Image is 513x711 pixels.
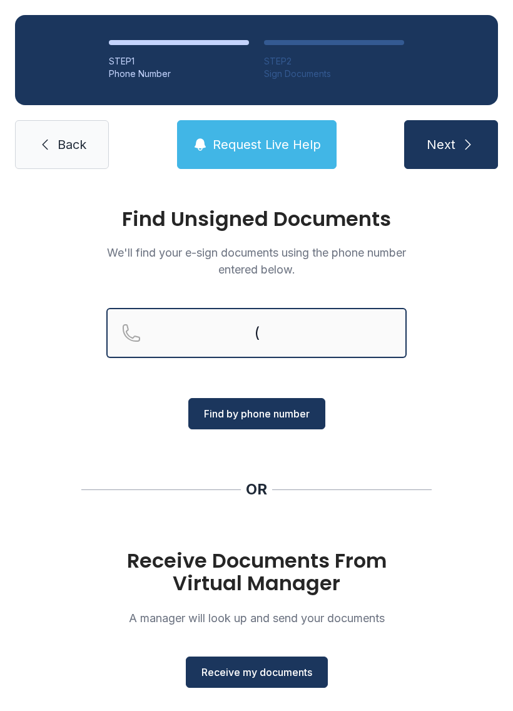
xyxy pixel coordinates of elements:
[246,479,267,499] div: OR
[106,209,407,229] h1: Find Unsigned Documents
[109,55,249,68] div: STEP 1
[106,308,407,358] input: Reservation phone number
[427,136,455,153] span: Next
[106,550,407,595] h1: Receive Documents From Virtual Manager
[204,406,310,421] span: Find by phone number
[106,244,407,278] p: We'll find your e-sign documents using the phone number entered below.
[213,136,321,153] span: Request Live Help
[58,136,86,153] span: Back
[264,55,404,68] div: STEP 2
[201,665,312,680] span: Receive my documents
[106,610,407,627] p: A manager will look up and send your documents
[264,68,404,80] div: Sign Documents
[109,68,249,80] div: Phone Number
